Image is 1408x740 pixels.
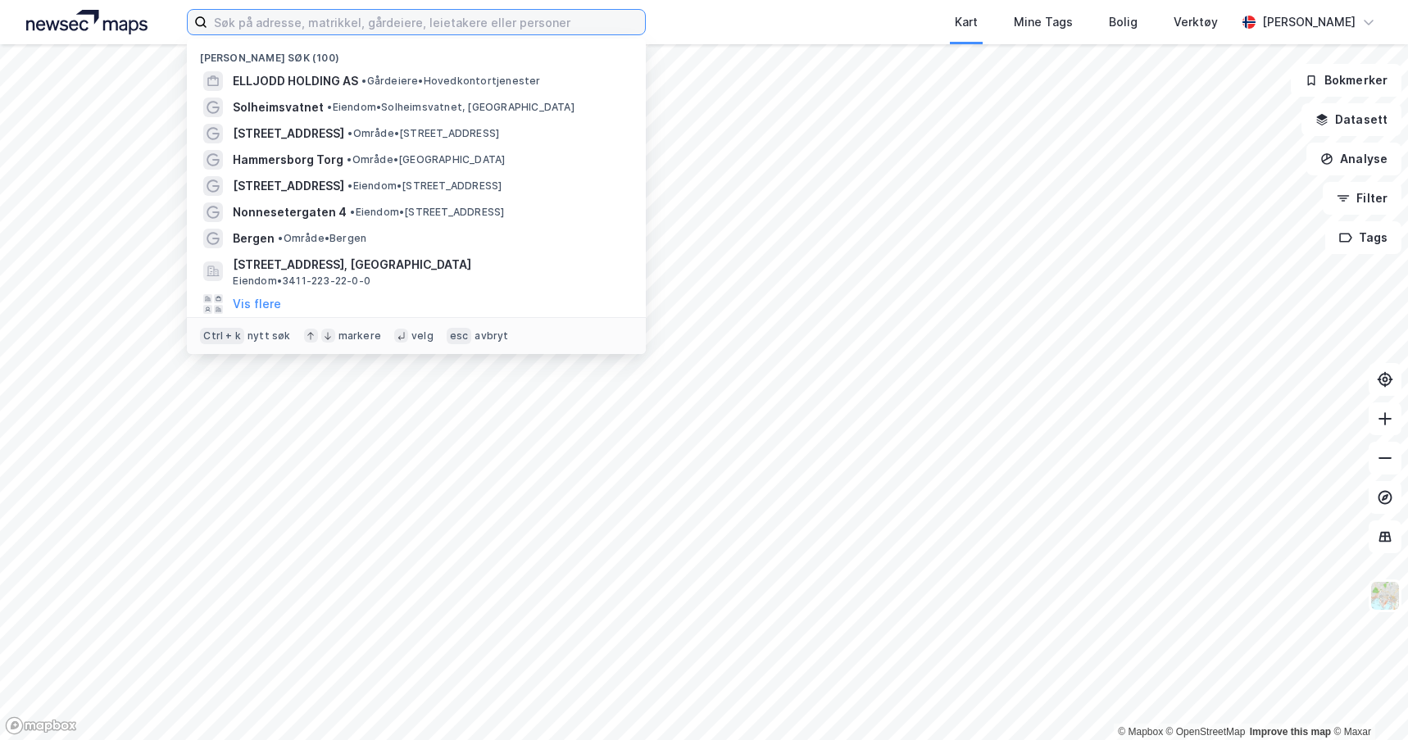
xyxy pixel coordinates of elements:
[1369,580,1401,611] img: Z
[233,294,281,314] button: Vis flere
[233,150,343,170] span: Hammersborg Torg
[347,127,499,140] span: Område • [STREET_ADDRESS]
[5,716,77,735] a: Mapbox homepage
[350,206,355,218] span: •
[1174,12,1218,32] div: Verktøy
[1109,12,1138,32] div: Bolig
[233,255,626,275] span: [STREET_ADDRESS], [GEOGRAPHIC_DATA]
[207,10,645,34] input: Søk på adresse, matrikkel, gårdeiere, leietakere eller personer
[361,75,540,88] span: Gårdeiere • Hovedkontortjenester
[1326,661,1408,740] iframe: Chat Widget
[1325,221,1401,254] button: Tags
[1291,64,1401,97] button: Bokmerker
[1118,726,1163,738] a: Mapbox
[955,12,978,32] div: Kart
[233,71,358,91] span: ELLJODD HOLDING AS
[233,229,275,248] span: Bergen
[200,328,244,344] div: Ctrl + k
[233,124,344,143] span: [STREET_ADDRESS]
[1014,12,1073,32] div: Mine Tags
[1250,726,1331,738] a: Improve this map
[248,329,291,343] div: nytt søk
[347,179,502,193] span: Eiendom • [STREET_ADDRESS]
[278,232,366,245] span: Område • Bergen
[327,101,574,114] span: Eiendom • Solheimsvatnet, [GEOGRAPHIC_DATA]
[233,202,347,222] span: Nonnesetergaten 4
[233,176,344,196] span: [STREET_ADDRESS]
[26,10,148,34] img: logo.a4113a55bc3d86da70a041830d287a7e.svg
[411,329,434,343] div: velg
[187,39,646,68] div: [PERSON_NAME] søk (100)
[1262,12,1356,32] div: [PERSON_NAME]
[1306,143,1401,175] button: Analyse
[233,275,370,288] span: Eiendom • 3411-223-22-0-0
[1326,661,1408,740] div: Kontrollprogram for chat
[327,101,332,113] span: •
[1301,103,1401,136] button: Datasett
[338,329,381,343] div: markere
[447,328,472,344] div: esc
[361,75,366,87] span: •
[1166,726,1246,738] a: OpenStreetMap
[233,98,324,117] span: Solheimsvatnet
[347,179,352,192] span: •
[347,153,352,166] span: •
[350,206,504,219] span: Eiendom • [STREET_ADDRESS]
[278,232,283,244] span: •
[347,153,505,166] span: Område • [GEOGRAPHIC_DATA]
[1323,182,1401,215] button: Filter
[347,127,352,139] span: •
[475,329,508,343] div: avbryt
